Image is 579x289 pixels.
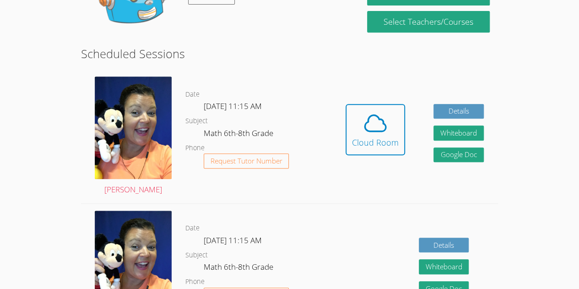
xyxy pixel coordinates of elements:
a: Google Doc [433,147,484,163]
dt: Phone [185,276,205,288]
span: Request Tutor Number [211,158,282,164]
dt: Date [185,89,200,100]
button: Whiteboard [433,125,484,141]
a: [PERSON_NAME] [95,76,172,196]
dd: Math 6th-8th Grade [204,261,275,276]
img: avatar.png [95,76,172,179]
span: [DATE] 11:15 AM [204,101,262,111]
span: [DATE] 11:15 AM [204,235,262,245]
dt: Subject [185,250,208,261]
button: Request Tutor Number [204,153,289,169]
a: Details [419,238,469,253]
dt: Phone [185,142,205,154]
h2: Scheduled Sessions [81,45,498,62]
dt: Date [185,223,200,234]
a: Select Teachers/Courses [367,11,489,33]
dd: Math 6th-8th Grade [204,127,275,142]
button: Whiteboard [419,259,469,274]
a: Details [433,104,484,119]
div: Cloud Room [352,136,399,149]
dt: Subject [185,115,208,127]
button: Cloud Room [346,104,405,155]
